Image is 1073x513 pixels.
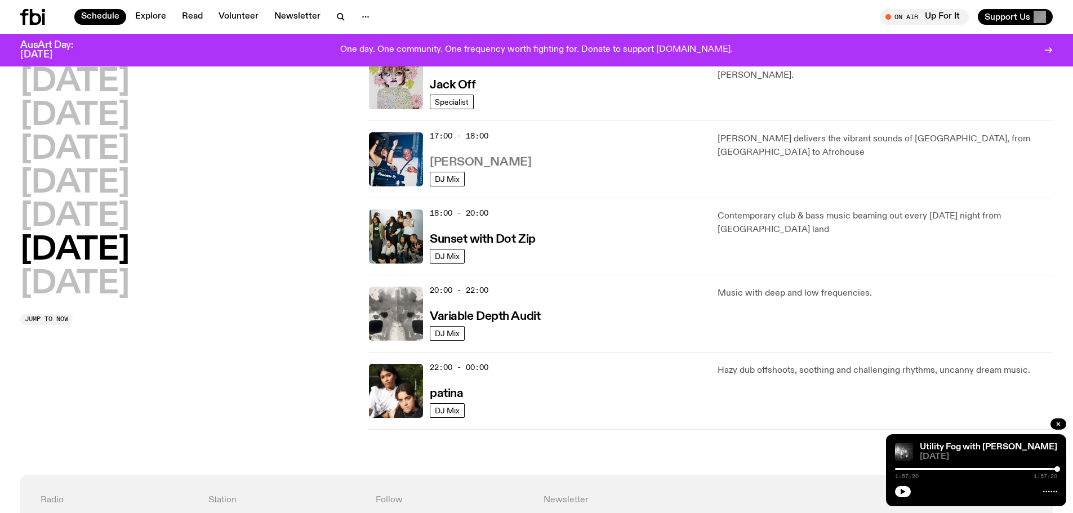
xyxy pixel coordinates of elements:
button: [DATE] [20,168,130,199]
img: A black and white Rorschach [369,287,423,341]
button: [DATE] [20,100,130,132]
span: 1:57:20 [895,474,919,479]
p: Unwitting bits and class action with Sydney's antidote to AM/FM stereo types, [PERSON_NAME]. [718,55,1053,82]
a: Read [175,9,210,25]
p: Hazy dub offshoots, soothing and challenging rhythms, uncanny dream music. [718,364,1053,377]
button: [DATE] [20,201,130,233]
a: Jack Off [430,77,475,91]
h4: Newsletter [544,495,865,506]
a: Sunset with Dot Zip [430,231,536,246]
span: 1:57:20 [1034,474,1057,479]
h4: Follow [376,495,530,506]
span: [DATE] [920,453,1057,461]
h3: [PERSON_NAME] [430,157,531,168]
a: DJ Mix [430,172,465,186]
button: [DATE] [20,66,130,98]
span: DJ Mix [435,329,460,337]
a: Newsletter [268,9,327,25]
h3: Sunset with Dot Zip [430,234,536,246]
p: Contemporary club & bass music beaming out every [DATE] night from [GEOGRAPHIC_DATA] land [718,209,1053,237]
a: [PERSON_NAME] [430,154,531,168]
button: [DATE] [20,235,130,266]
span: 20:00 - 22:00 [430,285,488,296]
h4: Station [208,495,363,506]
span: Specialist [435,97,469,106]
span: DJ Mix [435,175,460,183]
img: Cover to feeo's album Goodness [895,443,913,461]
span: 18:00 - 20:00 [430,208,488,218]
a: Utility Fog with [PERSON_NAME] [920,443,1057,452]
button: Jump to now [20,314,73,325]
a: Variable Depth Audit [430,309,540,323]
span: DJ Mix [435,252,460,260]
span: 17:00 - 18:00 [430,131,488,141]
span: Support Us [985,12,1030,22]
a: DJ Mix [430,403,465,418]
h4: Radio [41,495,195,506]
button: Support Us [978,9,1053,25]
h3: AusArt Day: [DATE] [20,41,92,60]
h3: Jack Off [430,79,475,91]
button: [DATE] [20,269,130,300]
p: [PERSON_NAME] delivers the vibrant sounds of [GEOGRAPHIC_DATA], from [GEOGRAPHIC_DATA] to Afrohouse [718,132,1053,159]
a: Schedule [74,9,126,25]
span: DJ Mix [435,406,460,414]
h3: Variable Depth Audit [430,311,540,323]
a: Specialist [430,95,474,109]
button: On AirUp For It [880,9,969,25]
a: Volunteer [212,9,265,25]
p: Music with deep and low frequencies. [718,287,1053,300]
a: DJ Mix [430,249,465,264]
a: patina [430,386,463,400]
a: DJ Mix [430,326,465,341]
button: [DATE] [20,134,130,166]
a: Explore [128,9,173,25]
p: One day. One community. One frequency worth fighting for. Donate to support [DOMAIN_NAME]. [340,45,733,55]
span: 22:00 - 00:00 [430,362,488,373]
img: a dotty lady cuddling her cat amongst flowers [369,55,423,109]
span: Jump to now [25,316,68,322]
h3: patina [430,388,463,400]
